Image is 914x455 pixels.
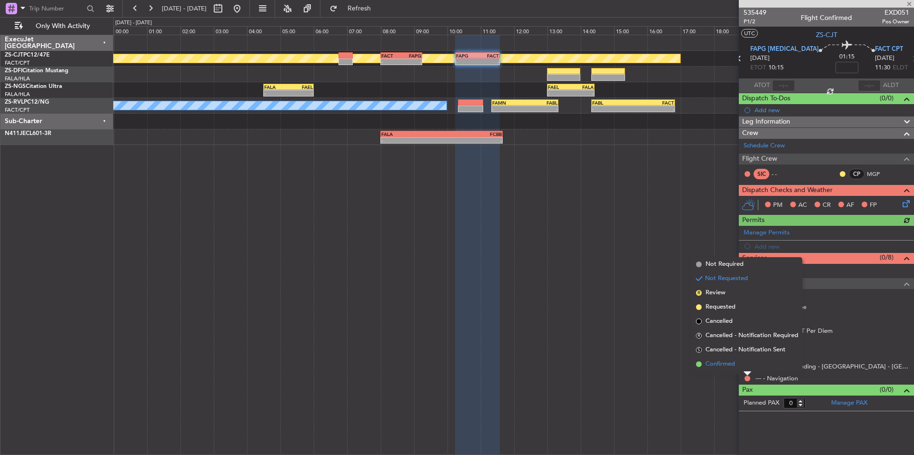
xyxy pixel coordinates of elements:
span: Services [742,253,767,264]
div: 10:00 [447,26,481,35]
a: FACT/CPT [5,59,30,67]
span: (0/0) [880,385,894,395]
div: - [441,137,502,143]
div: - [456,59,477,65]
a: FALA/HLA [5,75,30,82]
div: 13:00 [547,26,581,35]
span: P1/2 [744,18,766,26]
div: CP [849,169,864,179]
span: FAPG [MEDICAL_DATA] [750,45,819,54]
span: ZS-NGS [5,84,26,89]
span: ETOT [750,63,766,73]
a: Schedule Crew [744,141,785,151]
a: FACT / CPT - Landing - [GEOGRAPHIC_DATA] - [GEOGRAPHIC_DATA] International FACT / CPT [755,362,909,370]
div: 00:00 [114,26,147,35]
span: 01:15 [839,52,854,62]
a: ZS-CJTPC12/47E [5,52,50,58]
div: FALA [264,84,288,90]
span: Cancelled - Notification Required [705,331,798,340]
div: - - [772,170,793,178]
span: ZS-CJT [5,52,23,58]
span: Confirmed [705,359,735,369]
div: 04:00 [247,26,280,35]
div: - [477,59,499,65]
div: 14:00 [581,26,614,35]
div: 01:00 [147,26,180,35]
a: ZS-NGSCitation Ultra [5,84,62,89]
span: Not Requested [705,274,748,283]
div: 05:00 [280,26,314,35]
span: S [696,347,702,353]
a: ZS-RVLPC12/NG [5,99,49,105]
div: 17:00 [681,26,714,35]
div: - [633,106,674,112]
div: - [381,59,401,65]
span: Crew [742,128,758,139]
div: 18:00 [714,26,747,35]
span: PM [773,201,783,210]
span: CR [823,201,831,210]
div: FAPG [456,53,477,58]
div: FAMN [492,100,525,106]
span: Cancelled [705,317,733,326]
span: ZS-CJT [816,30,837,40]
span: ZS-DFI [5,68,22,74]
span: Pos Owner [882,18,909,26]
span: R [696,333,702,339]
span: EXD051 [882,8,909,18]
button: UTC [741,29,758,38]
div: - [525,106,557,112]
a: Manage PAX [831,398,867,408]
span: Only With Activity [25,23,100,29]
span: Flight Crew [742,154,777,165]
span: 535449 [744,8,766,18]
span: [DATE] [875,54,894,63]
span: (0/8) [880,252,894,262]
div: - [592,106,633,112]
div: SIC [754,169,769,179]
div: FABL [592,100,633,106]
div: [DATE] - [DATE] [115,19,152,27]
div: - [548,90,571,96]
span: Leg Information [742,116,790,127]
div: FALA [381,131,442,137]
span: N411JE [5,131,26,136]
a: N411JECL601-3R [5,131,51,136]
span: 11:30 [875,63,890,73]
a: ZS-DFICitation Mustang [5,68,69,74]
span: ELDT [893,63,908,73]
div: 02:00 [180,26,214,35]
input: Trip Number [29,1,84,16]
div: FAEL [548,84,571,90]
div: 15:00 [614,26,647,35]
span: FACT CPT [875,45,903,54]
div: 08:00 [381,26,414,35]
div: - [264,90,288,96]
div: 06:00 [314,26,347,35]
a: --- - Navigation [755,374,798,382]
div: 11:00 [481,26,514,35]
span: [DATE] [750,54,770,63]
div: 03:00 [214,26,247,35]
span: Not Required [705,260,744,269]
span: AF [846,201,854,210]
span: Requested [705,302,735,312]
div: FAPG [401,53,421,58]
span: ALDT [883,81,899,90]
div: FABL [525,100,557,106]
div: 09:00 [414,26,447,35]
div: - [492,106,525,112]
span: Dispatch To-Dos [742,93,790,104]
span: R [696,290,702,296]
span: (0/0) [880,93,894,103]
span: Review [705,288,725,298]
span: ZS-RVL [5,99,24,105]
div: 12:00 [514,26,547,35]
div: - [288,90,313,96]
span: FP [870,201,877,210]
span: Cancelled - Notification Sent [705,345,785,355]
div: 16:00 [647,26,681,35]
a: FACT/CPT [5,106,30,114]
a: FALA/HLA [5,91,30,98]
span: AC [798,201,807,210]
